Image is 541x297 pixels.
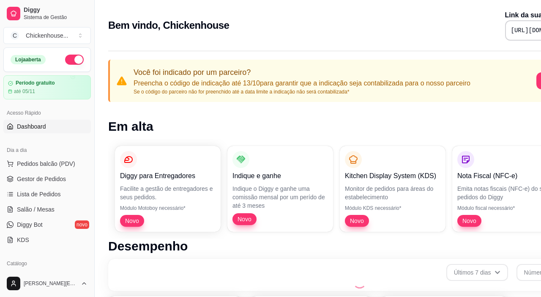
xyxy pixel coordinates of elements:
div: Chickenhouse ... [26,31,68,40]
p: Preencha o código de indicação até 13/10 para garantir que a indicação seja contabilizada para o ... [134,78,470,88]
button: Alterar Status [65,55,84,65]
h2: Bem vindo, Chickenhouse [108,19,229,32]
a: Gestor de Pedidos [3,172,91,186]
button: Diggy para EntregadoresFacilite a gestão de entregadores e seus pedidos.Módulo Motoboy necessário... [115,146,221,232]
div: Catálogo [3,257,91,270]
button: Últimos 7 dias [446,264,508,281]
p: Monitor de pedidos para áreas do estabelecimento [345,184,440,201]
span: Salão / Mesas [17,205,55,214]
span: Lista de Pedidos [17,190,61,198]
a: KDS [3,233,91,247]
div: Loading [353,275,366,289]
div: Acesso Rápido [3,106,91,120]
span: Sistema de Gestão [24,14,87,21]
a: Período gratuitoaté 05/11 [3,75,91,99]
button: [PERSON_NAME][EMAIL_ADDRESS][DOMAIN_NAME] [3,273,91,294]
a: Salão / Mesas [3,203,91,216]
p: Se o código do parceiro não for preenchido até a data limite a indicação não será contabilizada* [134,88,470,95]
button: Select a team [3,27,91,44]
p: Módulo Motoboy necessário* [120,205,216,212]
button: Indique e ganheIndique o Diggy e ganhe uma comissão mensal por um perído de até 3 mesesNovo [227,146,333,232]
span: Diggy [24,6,87,14]
div: Loja aberta [11,55,46,64]
p: Diggy para Entregadores [120,171,216,181]
button: Kitchen Display System (KDS)Monitor de pedidos para áreas do estabelecimentoMódulo KDS necessário... [340,146,445,232]
span: Pedidos balcão (PDV) [17,159,75,168]
a: Lista de Pedidos [3,187,91,201]
span: KDS [17,236,29,244]
span: Dashboard [17,122,46,131]
div: Dia a dia [3,143,91,157]
a: DiggySistema de Gestão [3,3,91,24]
span: [PERSON_NAME][EMAIL_ADDRESS][DOMAIN_NAME] [24,280,77,287]
article: até 05/11 [14,88,35,95]
span: Novo [234,215,255,223]
span: C [11,31,19,40]
span: Diggy Bot [17,220,43,229]
p: Indique o Diggy e ganhe uma comissão mensal por um perído de até 3 meses [232,184,328,210]
p: Indique e ganhe [232,171,328,181]
span: Gestor de Pedidos [17,175,66,183]
a: Dashboard [3,120,91,133]
span: Novo [459,217,480,225]
span: Novo [122,217,142,225]
article: Período gratuito [16,80,55,86]
p: Facilite a gestão de entregadores e seus pedidos. [120,184,216,201]
a: Diggy Botnovo [3,218,91,231]
p: Módulo KDS necessário* [345,205,440,212]
span: Novo [347,217,367,225]
button: Pedidos balcão (PDV) [3,157,91,170]
p: Você foi indicado por um parceiro? [134,66,470,78]
p: Kitchen Display System (KDS) [345,171,440,181]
